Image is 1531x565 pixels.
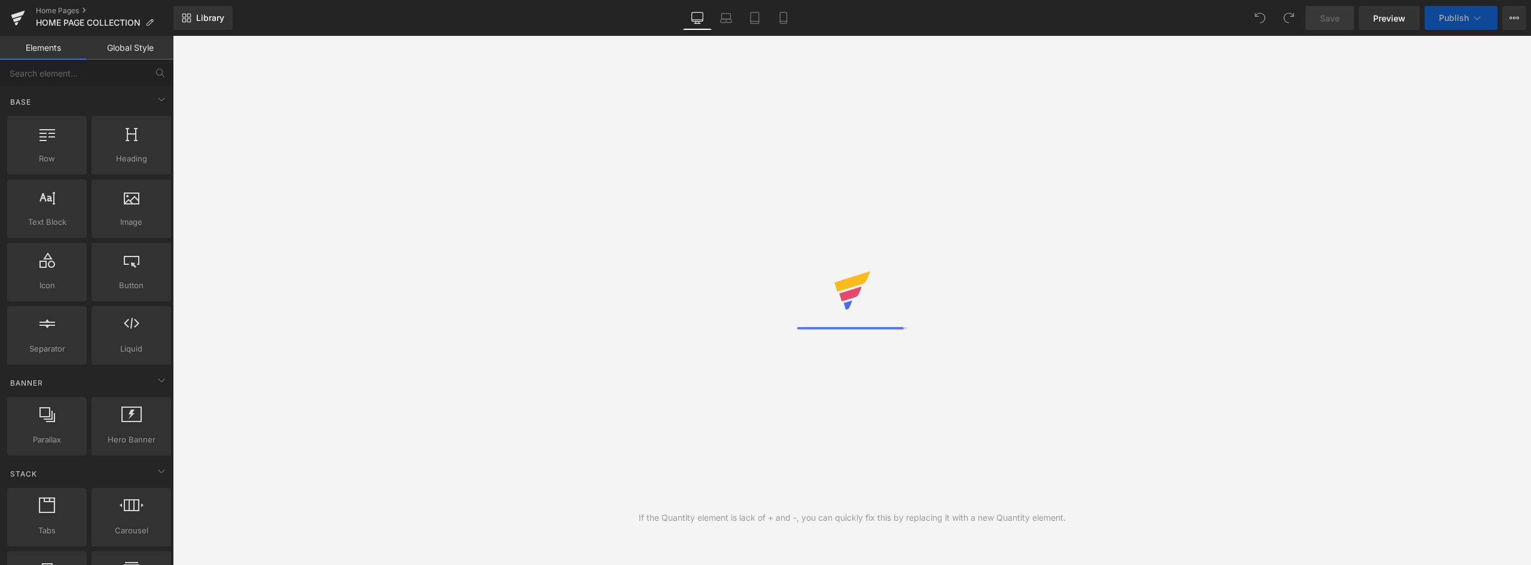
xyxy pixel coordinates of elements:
[1248,6,1272,30] button: Undo
[95,279,167,292] span: Button
[1425,6,1498,30] button: Publish
[11,216,83,228] span: Text Block
[11,279,83,292] span: Icon
[1373,12,1405,25] span: Preview
[36,18,141,28] span: HOME PAGE COLLECTION
[9,96,32,108] span: Base
[712,6,740,30] a: Laptop
[95,433,167,446] span: Hero Banner
[639,511,1066,524] div: If the Quantity element is lack of + and -, you can quickly fix this by replacing it with a new Q...
[769,6,798,30] a: Mobile
[9,468,38,480] span: Stack
[95,152,167,165] span: Heading
[11,152,83,165] span: Row
[95,216,167,228] span: Image
[683,6,712,30] a: Desktop
[95,524,167,537] span: Carousel
[95,343,167,355] span: Liquid
[11,433,83,446] span: Parallax
[1502,6,1526,30] button: More
[11,524,83,537] span: Tabs
[1277,6,1301,30] button: Redo
[740,6,769,30] a: Tablet
[11,343,83,355] span: Separator
[1359,6,1420,30] a: Preview
[87,36,173,60] a: Global Style
[196,13,224,23] span: Library
[9,377,44,389] span: Banner
[36,6,173,16] a: Home Pages
[1320,12,1340,25] span: Save
[1439,13,1469,23] span: Publish
[173,6,233,30] a: New Library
